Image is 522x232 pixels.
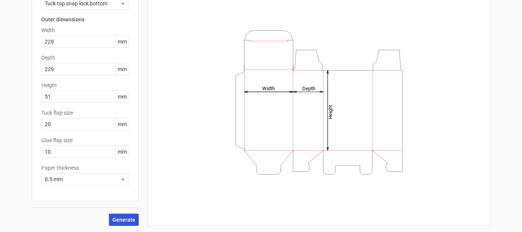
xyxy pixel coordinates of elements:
h3: Outer dimensions [41,16,129,23]
span: mm [115,63,129,75]
label: Height [41,81,129,89]
span: Generate [112,217,135,222]
tspan: Width [262,85,275,91]
label: Width [41,26,129,34]
span: mm [115,118,129,130]
span: 0.5 mm [45,175,120,183]
label: Glue flap size [41,136,129,144]
button: Generate [109,214,139,226]
tspan: Depth [302,85,315,91]
label: Paper thickness [41,164,129,172]
span: mm [115,36,129,47]
label: Tuck flap size [41,109,129,117]
label: Depth [41,54,129,62]
tspan: Height [327,105,333,119]
span: mm [115,91,129,102]
span: mm [115,146,129,157]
